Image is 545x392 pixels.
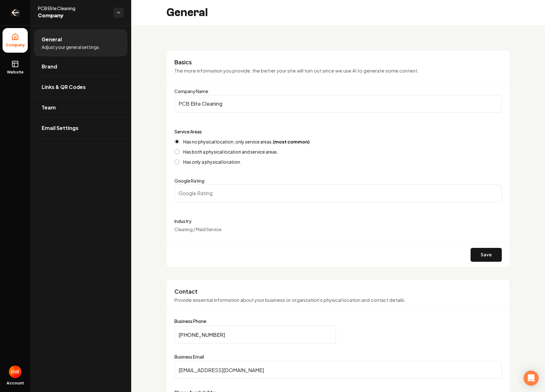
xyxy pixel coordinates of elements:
span: PCB Elite Cleaning [38,5,108,11]
span: Links & QR Codes [42,83,86,91]
label: Business Email [174,354,502,360]
span: Team [42,104,56,111]
input: Business Email [174,361,502,379]
h3: Basics [174,58,502,66]
span: Brand [42,63,57,70]
button: Save [471,248,502,262]
p: Provide essential information about your business or organization's physical location and contact... [174,296,502,304]
label: Has both a physical location and service areas. [183,149,278,154]
a: Website [3,55,28,80]
div: Open Intercom Messenger [524,371,539,386]
span: Company [3,43,27,48]
label: Has no physical location, only service areas. [183,139,310,144]
a: Email Settings [34,118,127,138]
span: Adjust your general settings. [42,44,100,50]
h3: Contact [174,288,502,295]
input: Google Rating [174,184,502,202]
span: Account [7,381,24,386]
p: The more information you provide, the better your site will turn out since we use AI to generate ... [174,67,502,74]
span: Email Settings [42,124,79,132]
span: Cleaning / Maid Service [174,226,221,232]
label: Has only a physical location. [183,160,241,164]
span: General [42,36,62,43]
h2: General [167,6,208,19]
label: Company Name [174,88,208,94]
label: Google Rating [174,178,204,184]
img: HSA Websites [9,366,21,378]
span: Website [4,70,26,75]
a: Brand [34,56,127,77]
label: Industry [174,217,502,225]
input: Company Name [174,95,502,113]
a: Links & QR Codes [34,77,127,97]
a: Team [34,97,127,118]
label: Business Phone [174,319,502,323]
label: Service Areas [174,129,202,134]
span: Company [38,11,108,20]
strong: (most common) [273,139,310,144]
button: Open user button [9,366,21,378]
